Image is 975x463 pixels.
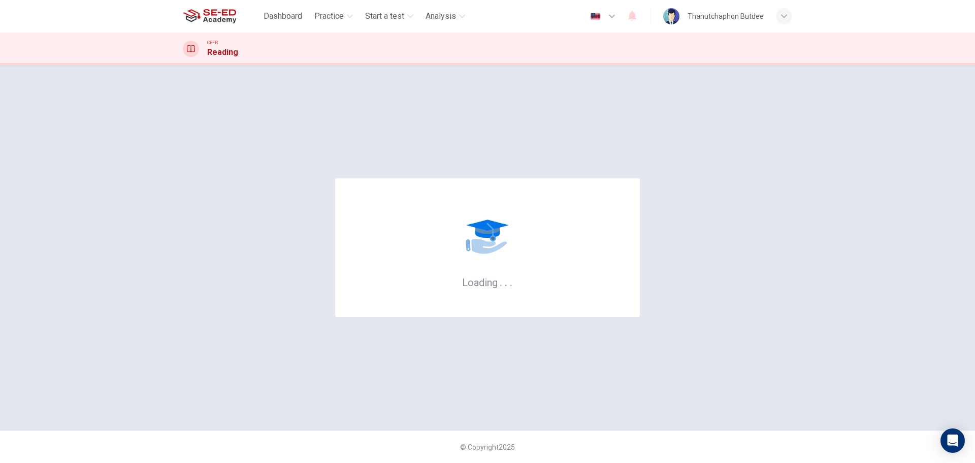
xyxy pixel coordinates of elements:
a: SE-ED Academy logo [183,6,259,26]
button: Start a test [361,7,417,25]
h6: Loading [462,275,513,289]
span: Dashboard [264,10,302,22]
img: SE-ED Academy logo [183,6,236,26]
h6: . [499,273,503,290]
h1: Reading [207,46,238,58]
h6: . [509,273,513,290]
div: Open Intercom Messenger [940,428,965,453]
span: Start a test [365,10,404,22]
h6: . [504,273,508,290]
span: Analysis [426,10,456,22]
button: Practice [310,7,357,25]
span: © Copyright 2025 [460,443,515,451]
img: en [589,13,602,20]
div: Thanutchaphon Butdee [688,10,764,22]
img: Profile picture [663,8,679,24]
button: Analysis [421,7,469,25]
button: Dashboard [259,7,306,25]
span: CEFR [207,39,218,46]
span: Practice [314,10,344,22]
